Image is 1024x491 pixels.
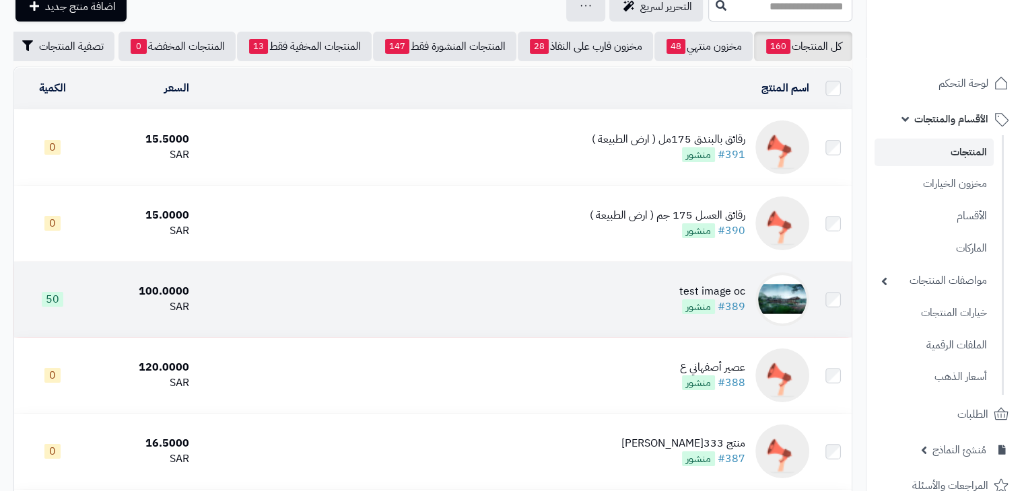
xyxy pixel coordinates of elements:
div: رقائق بالبندق 175مل ( ارض الطبيعة ) [592,132,745,147]
span: منشور [682,451,715,466]
div: 120.0000 [97,360,189,375]
a: مخزون قارب على النفاذ28 [518,32,653,61]
span: 13 [249,39,268,54]
button: تصفية المنتجات [8,32,114,61]
span: 0 [44,444,61,459]
div: عصير أصفهاني ع [680,360,745,375]
img: عصير أصفهاني ع [755,348,809,402]
span: 147 [385,39,409,54]
span: 0 [44,368,61,383]
div: SAR [97,223,189,239]
span: 48 [667,39,685,54]
a: مواصفات المنتجات [875,266,994,295]
a: #389 [718,299,745,315]
span: منشور [682,375,715,390]
a: الماركات [875,234,994,263]
span: تصفية المنتجات [39,38,104,54]
div: 16.5000 [97,436,189,451]
a: مخزون الخيارات [875,169,994,198]
span: منشور [682,223,715,238]
div: test image oc [679,284,745,299]
a: السعر [164,80,189,96]
span: 0 [44,140,61,155]
a: المنتجات المخفضة0 [118,32,236,61]
div: 15.5000 [97,132,189,147]
a: مخزون منتهي48 [654,32,753,61]
img: test image oc [755,272,809,326]
img: logo-2.png [932,15,1011,44]
div: SAR [97,147,189,163]
div: منتج 333[PERSON_NAME] [621,436,745,451]
a: #387 [718,451,745,467]
img: منتج 333كوفي ديو [755,424,809,478]
a: #388 [718,375,745,391]
a: خيارات المنتجات [875,299,994,328]
a: الأقسام [875,202,994,231]
span: لوحة التحكم [938,74,988,93]
span: 160 [766,39,790,54]
a: #390 [718,223,745,239]
a: أسعار الذهب [875,363,994,391]
a: #391 [718,147,745,163]
img: رقائق بالبندق 175مل ( ارض الطبيعة ) [755,120,809,174]
span: منشور [682,299,715,314]
a: المنتجات المخفية فقط13 [237,32,372,61]
a: الطلبات [875,398,1016,430]
span: الأقسام والمنتجات [914,110,988,128]
a: لوحة التحكم [875,67,1016,100]
img: رقائق العسل 175 جم ( ارض الطبيعة ) [755,196,809,250]
span: 0 [131,39,147,54]
a: المنتجات المنشورة فقط147 [373,32,516,61]
a: الكمية [39,80,66,96]
span: الطلبات [957,405,988,424]
span: 50 [42,292,63,307]
span: منشور [682,147,715,162]
div: SAR [97,375,189,391]
span: 28 [530,39,549,54]
a: اسم المنتج [761,80,809,96]
a: كل المنتجات160 [754,32,852,61]
a: الملفات الرقمية [875,331,994,360]
div: رقائق العسل 175 جم ( ارض الطبيعة ) [590,208,745,223]
a: المنتجات [875,139,994,166]
div: 15.0000 [97,208,189,223]
div: SAR [97,299,189,315]
div: SAR [97,451,189,467]
div: 100.0000 [97,284,189,299]
span: مُنشئ النماذج [932,441,986,459]
span: 0 [44,216,61,231]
